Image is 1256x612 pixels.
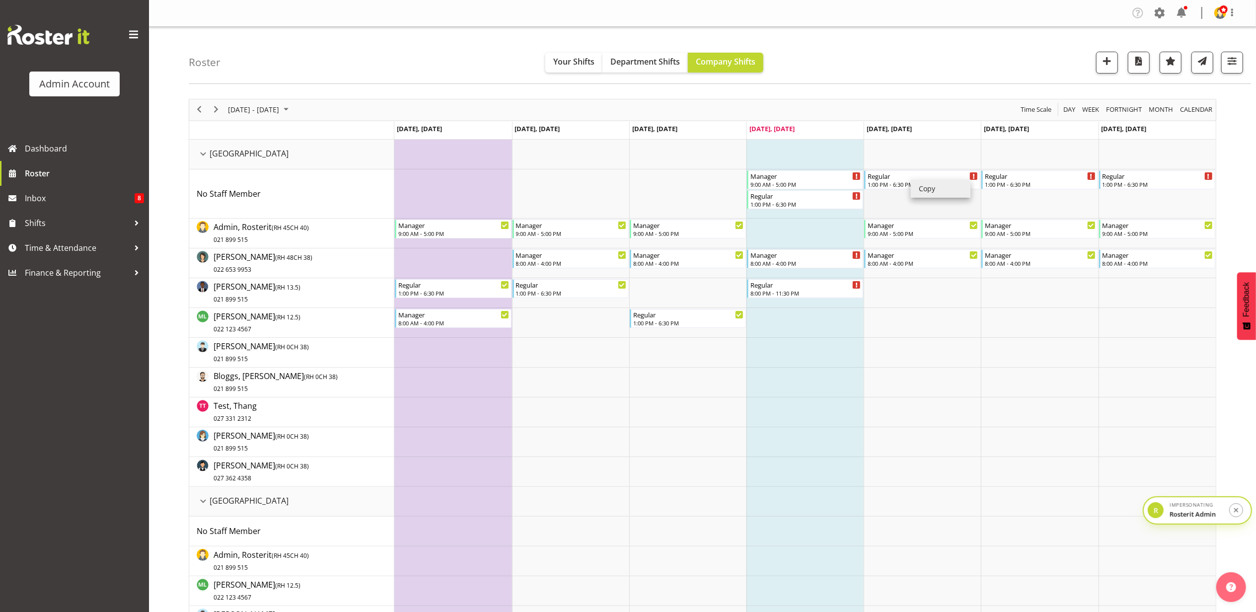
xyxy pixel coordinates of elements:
a: Admin, Rosterit(RH 45CH 40)021 899 515 [214,221,309,245]
div: 8:00 AM - 4:00 PM [1103,259,1213,267]
span: Bloggs, [PERSON_NAME] [214,371,338,393]
div: 8:00 PM - 11:30 PM [750,289,861,297]
span: Admin, Rosterit [214,222,309,244]
div: 9:00 AM - 5:00 PM [985,229,1095,237]
span: RH 0 [306,373,319,381]
div: Doe, Jane"s event - Manager Begin From Sunday, September 28, 2025 at 8:00:00 AM GMT+13:00 Ends At... [1099,249,1215,268]
div: Regular [516,280,626,290]
div: Regular [398,280,509,290]
span: RH 12.5 [277,313,298,321]
h4: Roster [189,57,221,68]
span: 027 362 4358 [214,474,251,482]
span: RH 0 [277,432,290,441]
button: Time Scale [1019,103,1053,116]
span: [PERSON_NAME] [214,460,309,483]
a: Test, Thang027 331 2312 [214,400,257,424]
div: Admin, Rosterit"s event - Manager Begin From Sunday, September 28, 2025 at 9:00:00 AM GMT+13:00 E... [1099,220,1215,238]
span: RH 13.5 [277,283,298,292]
span: Test, Thang [214,400,257,423]
span: Fortnight [1105,103,1143,116]
td: Wu, Kevin resource [189,457,394,487]
span: Day [1062,103,1076,116]
div: Doe, Jane"s event - Manager Begin From Tuesday, September 23, 2025 at 8:00:00 AM GMT+12:00 Ends A... [513,249,629,268]
td: Test, Thang resource [189,397,394,427]
li: Copy [911,180,970,198]
button: Next [210,103,223,116]
div: 8:00 AM - 4:00 PM [633,259,743,267]
div: No Staff Member"s event - Manager Begin From Thursday, September 25, 2025 at 9:00:00 AM GMT+12:00... [747,170,863,189]
span: [PERSON_NAME] [214,579,300,602]
img: admin-rosteritf9cbda91fdf824d97c9d6345b1f660ea.png [1214,7,1226,19]
div: No Staff Member"s event - Regular Begin From Thursday, September 25, 2025 at 1:00:00 PM GMT+12:00... [747,190,863,209]
span: ( CH 40) [272,551,309,560]
div: previous period [191,99,208,120]
span: [DATE], [DATE] [397,124,442,133]
span: 027 331 2312 [214,414,251,423]
span: 8 [135,193,144,203]
button: Send a list of all shifts for the selected filtered period to all rostered employees. [1191,52,1213,74]
span: Time & Attendance [25,240,129,255]
div: Manager [633,220,743,230]
span: ( ) [275,283,300,292]
div: Manager [398,220,509,230]
div: Manager [516,220,626,230]
img: help-xxl-2.png [1226,582,1236,592]
div: Regular [750,191,861,201]
div: 1:00 PM - 6:30 PM [1103,180,1213,188]
span: RH 0 [277,462,290,470]
td: Bloggs, Joe resource [189,368,394,397]
div: Green, Fred"s event - Regular Begin From Thursday, September 25, 2025 at 8:00:00 PM GMT+12:00 End... [747,279,863,298]
button: Timeline Month [1147,103,1175,116]
div: 1:00 PM - 6:30 PM [398,289,509,297]
div: Green, Fred"s event - Regular Begin From Tuesday, September 23, 2025 at 1:00:00 PM GMT+12:00 Ends... [513,279,629,298]
a: [PERSON_NAME](RH 12.5)022 123 4567 [214,579,300,603]
span: 022 123 4567 [214,593,251,602]
div: Admin, Rosterit"s event - Manager Begin From Wednesday, September 24, 2025 at 9:00:00 AM GMT+12:0... [630,220,746,238]
div: Admin, Rosterit"s event - Manager Begin From Saturday, September 27, 2025 at 9:00:00 AM GMT+12:00... [981,220,1098,238]
div: Doe, Jane"s event - Manager Begin From Friday, September 26, 2025 at 8:00:00 AM GMT+12:00 Ends At... [864,249,980,268]
span: Finance & Reporting [25,265,129,280]
span: 021 899 515 [214,384,248,393]
span: ( CH 38) [304,373,338,381]
td: Little, Mike resource [189,576,394,606]
div: 8:00 AM - 4:00 PM [985,259,1095,267]
div: 8:00 AM - 4:00 PM [516,259,626,267]
span: Week [1081,103,1100,116]
div: No Staff Member"s event - Regular Begin From Saturday, September 27, 2025 at 1:00:00 PM GMT+12:00... [981,170,1098,189]
span: Roster [25,166,144,181]
div: next period [208,99,224,120]
span: ( ) [275,581,300,590]
span: [GEOGRAPHIC_DATA] [210,495,289,507]
div: Manager [1103,220,1213,230]
td: Doe, Jane resource [189,248,394,278]
div: Admin, Rosterit"s event - Manager Begin From Monday, September 22, 2025 at 9:00:00 AM GMT+12:00 E... [395,220,511,238]
span: RH 12.5 [277,581,298,590]
div: Manager [516,250,626,260]
span: ( ) [275,313,300,321]
img: Rosterit website logo [7,25,89,45]
span: ( CH 40) [272,224,309,232]
a: [PERSON_NAME](RH 0CH 38)021 899 515 [214,430,309,454]
a: Bloggs, [PERSON_NAME](RH 0CH 38)021 899 515 [214,370,338,394]
div: Manager [868,220,978,230]
span: 022 123 4567 [214,325,251,333]
span: [DATE], [DATE] [515,124,560,133]
span: [GEOGRAPHIC_DATA] [210,148,289,159]
a: No Staff Member [197,525,261,537]
div: 8:00 AM - 4:00 PM [750,259,861,267]
td: Auckland resource [189,140,394,169]
span: 021 899 515 [214,295,248,304]
span: Dashboard [25,141,144,156]
span: No Staff Member [197,188,261,199]
span: Feedback [1242,282,1251,317]
span: ( CH 38) [275,462,309,470]
span: Shifts [25,216,129,230]
a: [PERSON_NAME](RH 48CH 38)022 653 9953 [214,251,312,275]
td: No Staff Member resource [189,169,394,219]
button: Fortnight [1105,103,1144,116]
span: RH 45 [274,224,290,232]
div: Manager [868,250,978,260]
div: 8:00 AM - 4:00 PM [868,259,978,267]
td: Little, Mike resource [189,308,394,338]
span: [DATE], [DATE] [632,124,677,133]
